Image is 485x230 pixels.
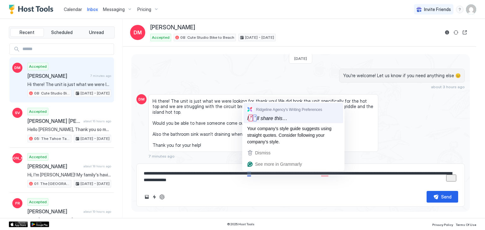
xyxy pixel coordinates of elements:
span: [DATE] - [DATE] [245,35,274,40]
span: SV [15,110,20,116]
div: User profile [466,4,476,14]
span: Accepted [152,35,170,40]
span: [PERSON_NAME] [150,24,195,31]
a: Host Tools Logo [9,5,56,14]
span: Hello [PERSON_NAME], Thank you so much for your booking! We'll send the check-in instructions [DA... [27,127,111,132]
a: Calendar [64,6,82,13]
input: Input Field [20,44,114,55]
button: Sync reservation [452,29,460,36]
span: 7 minutes ago [148,154,175,158]
span: Accepted [29,199,47,205]
a: Google Play Store [30,221,49,227]
span: Hello [PERSON_NAME], Thank you so much for your booking! We'll send the check-in instructions on ... [27,217,111,223]
span: Messaging [103,7,125,12]
span: Calendar [64,7,82,12]
span: [DATE] - [DATE] [81,136,110,141]
span: [DATE] - [DATE] [81,181,110,187]
span: Accepted [29,109,47,114]
div: menu [456,6,464,13]
button: Send [427,191,458,203]
button: Upload image [143,193,151,201]
span: [DATE] - [DATE] [81,90,110,96]
a: App Store [9,221,28,227]
button: Scheduled [45,28,79,37]
span: 01: The [GEOGRAPHIC_DATA] at The [GEOGRAPHIC_DATA] [34,181,70,187]
span: [PERSON_NAME] [27,208,81,215]
span: Terms Of Use [456,223,476,227]
span: 08: Cute Studio Bike to Beach [34,90,70,96]
button: Recent [10,28,44,37]
span: Hi there! The unit is just what we were looking for, thank you! We did book the unit specifically... [153,98,374,148]
span: DM [134,29,142,36]
span: 7 minutes ago [90,74,111,78]
span: Accepted [29,64,47,69]
span: about 16 hours ago [83,119,111,123]
div: Send [441,193,452,200]
span: You're welcome! Let us know if you need anything else 😊 [343,73,461,78]
span: [DATE] [294,56,307,61]
span: Privacy Policy [432,223,453,227]
span: Pricing [137,7,151,12]
a: Privacy Policy [432,221,453,227]
span: FR [15,200,20,206]
span: DM [138,96,145,102]
button: Unread [80,28,113,37]
span: Accepted [29,154,47,160]
span: 08: Cute Studio Bike to Beach [180,35,234,40]
span: 05: The Tahoe Tamarack Pet Friendly Studio [34,136,70,141]
a: Terms Of Use [456,221,476,227]
span: [PERSON_NAME] [27,73,88,79]
span: about 19 hours ago [83,210,111,214]
span: [PERSON_NAME] [2,155,33,161]
span: Hi there! The unit is just what we were looking for, thank you! We did book the unit specifically... [27,82,111,87]
span: about 18 hours ago [83,164,111,168]
button: Quick reply [151,193,158,201]
span: [PERSON_NAME] [PERSON_NAME] [27,118,81,124]
span: DM [14,65,21,71]
a: Inbox [87,6,98,13]
button: ChatGPT Auto Reply [158,193,166,201]
button: Reservation information [443,29,451,36]
span: Scheduled [51,30,73,35]
span: Inbox [87,7,98,12]
button: Open reservation [461,29,469,36]
div: tab-group [9,26,115,38]
span: Unread [89,30,104,35]
span: Recent [20,30,34,35]
span: © 2025 Host Tools [227,222,254,226]
textarea: To enrich screen reader interactions, please activate Accessibility in Grammarly extension settings [143,168,458,186]
span: Hi, I'm [PERSON_NAME]! My family's having a reunion in the area; and your apartment, especially w... [27,172,111,178]
span: [PERSON_NAME] [27,163,81,170]
span: about 3 hours ago [431,84,465,89]
span: Invite Friends [424,7,451,12]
